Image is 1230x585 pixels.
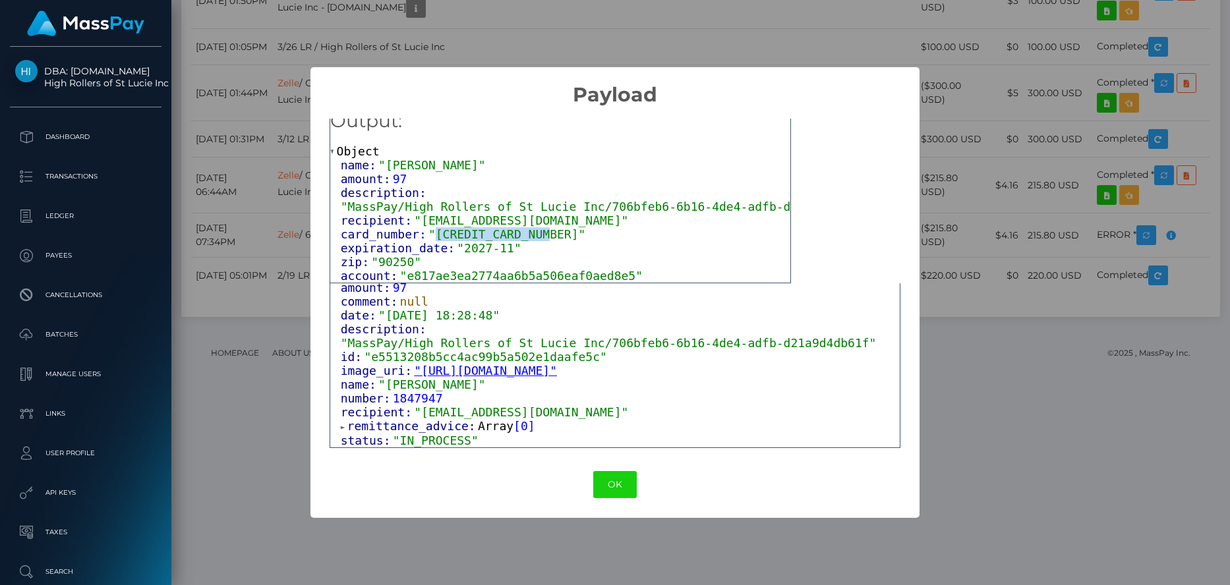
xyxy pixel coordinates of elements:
img: MassPay Logo [27,11,144,36]
a: "[URL][DOMAIN_NAME]" [414,364,557,377]
p: Batches [15,325,156,345]
span: ] [528,419,535,433]
span: "[PERSON_NAME]" [378,377,486,391]
p: Links [15,404,156,424]
span: 97 [393,172,407,186]
h5: Output: [330,108,790,134]
span: "[EMAIL_ADDRESS][DOMAIN_NAME]" [414,213,628,227]
span: 97 [393,281,407,294]
span: description: [341,322,428,336]
span: id: [341,350,365,364]
p: Payees [15,246,156,265]
span: "2027-11" [457,241,521,255]
p: Transactions [15,167,156,186]
p: Taxes [15,522,156,542]
p: Search [15,562,156,582]
span: comment: [341,294,400,308]
span: "IN_PROCESS" [393,433,479,447]
span: "[PERSON_NAME]" [378,158,486,172]
span: amount: [341,281,393,294]
span: DBA: [DOMAIN_NAME] High Rollers of St Lucie Inc [10,65,161,89]
span: "[CREDIT_CARD_NUMBER]" [428,227,585,241]
h2: Payload [310,67,920,107]
img: High Rollers of St Lucie Inc [15,60,38,82]
span: remittance_advice: [347,419,478,433]
span: "e817ae3ea2774aa6b5a506eaf0aed8e5" [400,269,643,283]
span: date: [341,308,378,322]
span: image_uri: [341,364,415,377]
span: name: [341,158,378,172]
span: expiration_date: [341,241,457,255]
span: [ [513,419,521,433]
span: card_number: [341,227,428,241]
span: description: [341,186,428,200]
span: Object [337,144,380,158]
span: amount: [341,172,393,186]
span: recipient: [341,213,415,227]
p: API Keys [15,483,156,503]
span: Array [478,419,513,433]
span: 0 [521,419,528,433]
button: OK [593,471,637,498]
span: name: [341,377,378,391]
span: "[EMAIL_ADDRESS][DOMAIN_NAME]" [414,405,628,419]
p: Cancellations [15,285,156,305]
span: account: [341,269,400,283]
span: "90250" [371,255,421,269]
p: User Profile [15,443,156,463]
span: zip: [341,255,372,269]
span: recipient: [341,405,415,419]
span: 1847947 [393,391,443,405]
p: Ledger [15,206,156,226]
span: "MassPay/High Rollers of St Lucie Inc/706bfeb6-6b16-4de4-adfb-d21a9d4db61f" [341,200,877,213]
span: number: [341,391,393,405]
span: "MassPay/High Rollers of St Lucie Inc/706bfeb6-6b16-4de4-adfb-d21a9d4db61f" [341,336,877,350]
p: Manage Users [15,364,156,384]
span: "[DATE] 18:28:48" [378,308,500,322]
span: null [400,294,428,308]
span: "e5513208b5cc4ac99b5a502e1daafe5c" [364,350,606,364]
p: Dashboard [15,127,156,147]
span: status: [341,433,393,447]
